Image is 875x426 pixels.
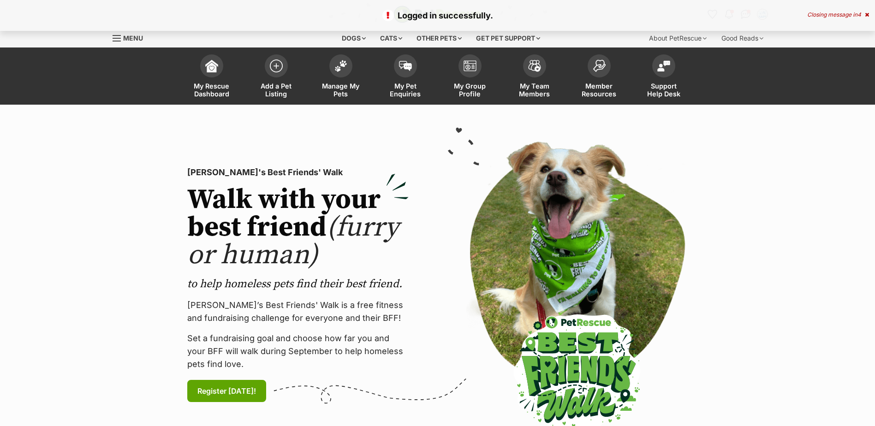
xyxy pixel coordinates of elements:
[657,60,670,71] img: help-desk-icon-fdf02630f3aa405de69fd3d07c3f3aa587a6932b1a1747fa1d2bba05be0121f9.svg
[410,29,468,47] div: Other pets
[578,82,620,98] span: Member Resources
[320,82,362,98] span: Manage My Pets
[270,59,283,72] img: add-pet-listing-icon-0afa8454b4691262ce3f59096e99ab1cd57d4a30225e0717b998d2c9b9846f56.svg
[643,29,713,47] div: About PetRescue
[187,299,409,325] p: [PERSON_NAME]’s Best Friends' Walk is a free fitness and fundraising challenge for everyone and t...
[385,82,426,98] span: My Pet Enquiries
[187,186,409,269] h2: Walk with your best friend
[187,277,409,291] p: to help homeless pets find their best friend.
[197,385,256,396] span: Register [DATE]!
[256,82,297,98] span: Add a Pet Listing
[244,50,309,105] a: Add a Pet Listing
[309,50,373,105] a: Manage My Pets
[438,50,502,105] a: My Group Profile
[187,166,409,179] p: [PERSON_NAME]'s Best Friends' Walk
[113,29,149,46] a: Menu
[191,82,232,98] span: My Rescue Dashboard
[187,332,409,371] p: Set a fundraising goal and choose how far you and your BFF will walk during September to help hom...
[334,60,347,72] img: manage-my-pets-icon-02211641906a0b7f246fdf0571729dbe1e7629f14944591b6c1af311fb30b64b.svg
[528,60,541,72] img: team-members-icon-5396bd8760b3fe7c0b43da4ab00e1e3bb1a5d9ba89233759b79545d2d3fc5d0d.svg
[335,29,372,47] div: Dogs
[179,50,244,105] a: My Rescue Dashboard
[205,59,218,72] img: dashboard-icon-eb2f2d2d3e046f16d808141f083e7271f6b2e854fb5c12c21221c1fb7104beca.svg
[187,380,266,402] a: Register [DATE]!
[470,29,547,47] div: Get pet support
[715,29,770,47] div: Good Reads
[373,50,438,105] a: My Pet Enquiries
[514,82,555,98] span: My Team Members
[631,50,696,105] a: Support Help Desk
[593,59,606,72] img: member-resources-icon-8e73f808a243e03378d46382f2149f9095a855e16c252ad45f914b54edf8863c.svg
[399,61,412,71] img: pet-enquiries-icon-7e3ad2cf08bfb03b45e93fb7055b45f3efa6380592205ae92323e6603595dc1f.svg
[502,50,567,105] a: My Team Members
[567,50,631,105] a: Member Resources
[374,29,409,47] div: Cats
[123,34,143,42] span: Menu
[464,60,476,71] img: group-profile-icon-3fa3cf56718a62981997c0bc7e787c4b2cf8bcc04b72c1350f741eb67cf2f40e.svg
[187,210,399,272] span: (furry or human)
[643,82,685,98] span: Support Help Desk
[449,82,491,98] span: My Group Profile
